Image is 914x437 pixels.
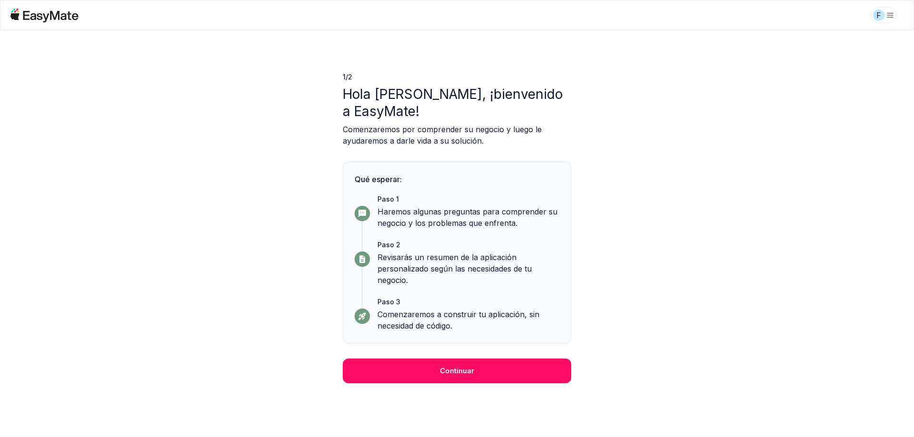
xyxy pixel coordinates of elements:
[378,207,557,228] font: Haremos algunas preguntas para comprender su negocio y los problemas que enfrenta.
[343,125,542,146] font: Comenzaremos por comprender su negocio y luego le ayudaremos a darle vida a su solución.
[343,359,571,383] button: Continuar
[876,10,881,20] font: F
[343,73,346,81] font: 1
[378,252,532,285] font: Revisarás un resumen de la aplicación personalizado según las necesidades de tu negocio.
[343,86,563,119] font: Hola [PERSON_NAME], ¡bienvenido a EasyMate!
[440,366,474,375] font: Continuar
[378,298,400,306] font: Paso 3
[378,241,400,249] font: Paso 2
[378,195,399,203] font: Paso 1
[348,73,352,81] font: 2
[355,175,402,184] font: Qué esperar:
[378,310,539,330] font: Comenzaremos a construir tu aplicación, sin necesidad de código.
[346,73,348,81] font: /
